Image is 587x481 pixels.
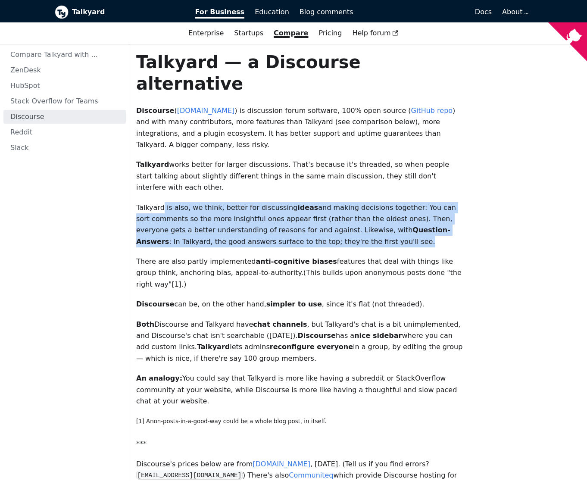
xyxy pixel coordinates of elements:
[136,374,182,382] strong: An analogy:
[359,5,497,19] a: Docs
[266,300,322,308] strong: simpler to use
[354,331,402,340] strong: nice sidebar
[136,300,174,308] strong: Discourse
[256,257,337,265] strong: anti-cognitive biases
[352,29,399,37] span: Help forum
[229,26,269,41] a: Startups
[72,6,183,18] b: Talkyard
[195,8,245,19] span: For Business
[3,48,126,62] a: Compare Talkyard with ...
[136,160,169,169] strong: Talkyard
[136,471,243,480] code: [EMAIL_ADDRESS][DOMAIN_NAME]
[3,125,126,139] a: Reddit
[3,94,126,108] a: Stack Overflow for Teams
[298,331,336,340] strong: Discourse
[136,319,466,365] p: Discourse and Talkyard have , but Talkyard's chat is a bit unimplemented, and Discourse's chat is...
[197,343,230,351] strong: Talkyard
[136,256,466,290] p: There are also partly implemented features that deal with things like group think, anchoring bias...
[475,8,492,16] span: Docs
[255,8,289,16] span: Education
[347,26,404,41] a: Help forum
[274,29,308,37] a: Compare
[136,106,174,115] strong: Discourse
[177,106,235,115] a: [DOMAIN_NAME]
[136,373,466,407] p: You could say that Talkyard is more like having a subreddit or StackOverflow community at your we...
[294,5,359,19] a: Blog comments
[136,226,450,245] strong: Question-Answers
[297,203,318,212] strong: ideas
[136,105,466,151] p: ( ) is discussion forum software, 100% open source ( ) and with many contributors, more features ...
[190,5,250,19] a: For Business
[136,159,466,193] p: works better for larger discussions. That's because it's threaded, so when people start talking a...
[250,5,294,19] a: Education
[411,106,453,115] a: GitHub repo
[136,320,154,328] strong: Both
[253,320,307,328] strong: chat channels
[136,202,466,248] p: Talkyard is also, we think, better for discussing and making decisions together: You can sort com...
[313,26,347,41] a: Pricing
[55,5,183,19] a: Talkyard logoTalkyard
[502,8,527,16] a: About
[136,51,466,94] h1: Talkyard — a Discourse alternative
[183,26,229,41] a: Enterprise
[3,141,126,155] a: Slack
[3,63,126,77] a: ZenDesk
[55,5,69,19] img: Talkyard logo
[136,299,466,310] p: can be, on the other hand, , since it's flat (not threaded).
[253,460,310,468] a: [DOMAIN_NAME]
[300,8,353,16] span: Blog comments
[3,110,126,124] a: Discourse
[3,79,126,93] a: HubSpot
[270,343,353,351] strong: reconfigure everyone
[289,471,333,479] a: Communiteq
[136,418,326,425] small: [1] Anon-posts-in-a-good-way could be a whole blog post, in itself.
